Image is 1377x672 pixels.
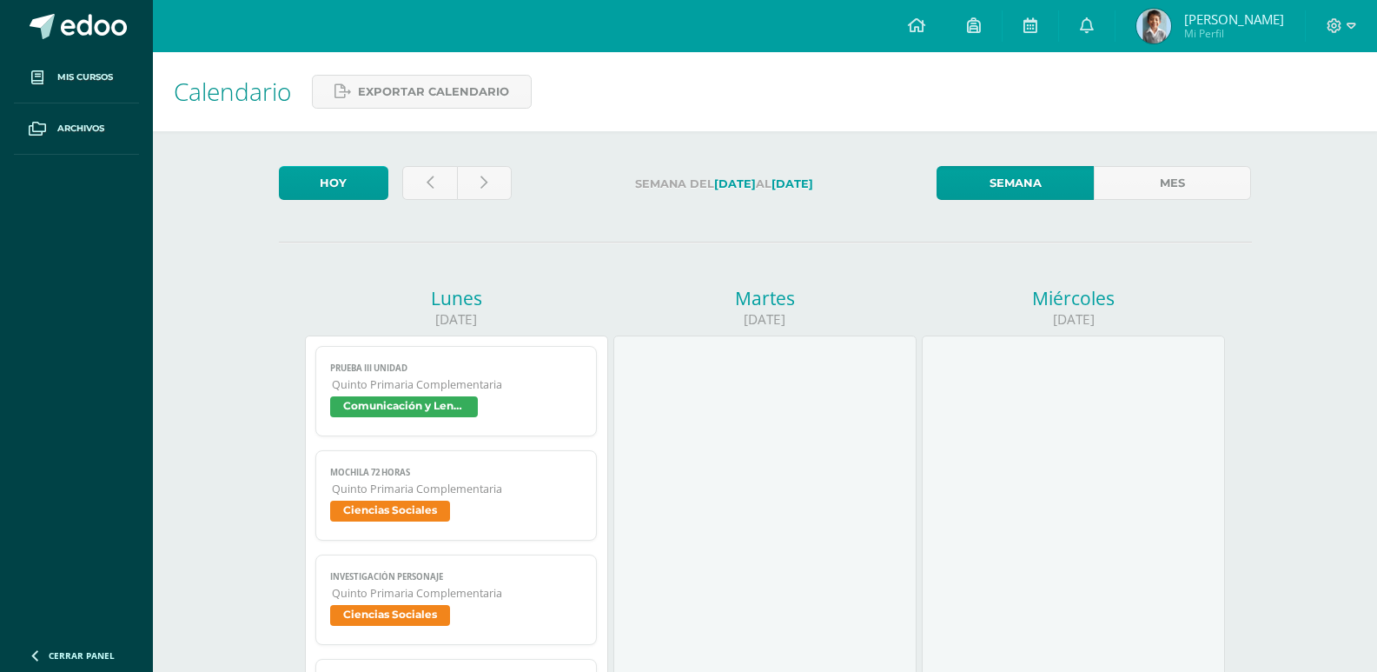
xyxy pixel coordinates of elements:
[49,649,115,662] span: Cerrar panel
[613,286,917,310] div: Martes
[1094,166,1251,200] a: Mes
[330,467,583,478] span: Mochila 72 horas
[312,75,532,109] a: Exportar calendario
[358,76,509,108] span: Exportar calendario
[14,52,139,103] a: Mis cursos
[330,363,583,374] span: Prueba III unidad
[57,122,104,136] span: Archivos
[14,103,139,155] a: Archivos
[330,501,450,522] span: Ciencias Sociales
[332,377,583,392] span: Quinto Primaria Complementaria
[1184,26,1284,41] span: Mi Perfil
[922,310,1225,329] div: [DATE]
[922,286,1225,310] div: Miércoles
[315,555,598,645] a: Investigación personajeQuinto Primaria ComplementariaCiencias Sociales
[771,177,813,190] strong: [DATE]
[1184,10,1284,28] span: [PERSON_NAME]
[937,166,1094,200] a: Semana
[57,70,113,84] span: Mis cursos
[332,482,583,496] span: Quinto Primaria Complementaria
[330,396,478,417] span: Comunicación y Lenguaje L.1
[330,571,583,582] span: Investigación personaje
[174,75,291,108] span: Calendario
[1136,9,1171,43] img: aec2a4d849cd53835aa2747142f9c19d.png
[330,605,450,626] span: Ciencias Sociales
[305,310,608,329] div: [DATE]
[315,450,598,541] a: Mochila 72 horasQuinto Primaria ComplementariaCiencias Sociales
[613,310,917,329] div: [DATE]
[315,346,598,436] a: Prueba III unidadQuinto Primaria ComplementariaComunicación y Lenguaje L.1
[526,166,923,202] label: Semana del al
[332,586,583,601] span: Quinto Primaria Complementaria
[279,166,388,200] a: Hoy
[714,177,756,190] strong: [DATE]
[305,286,608,310] div: Lunes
